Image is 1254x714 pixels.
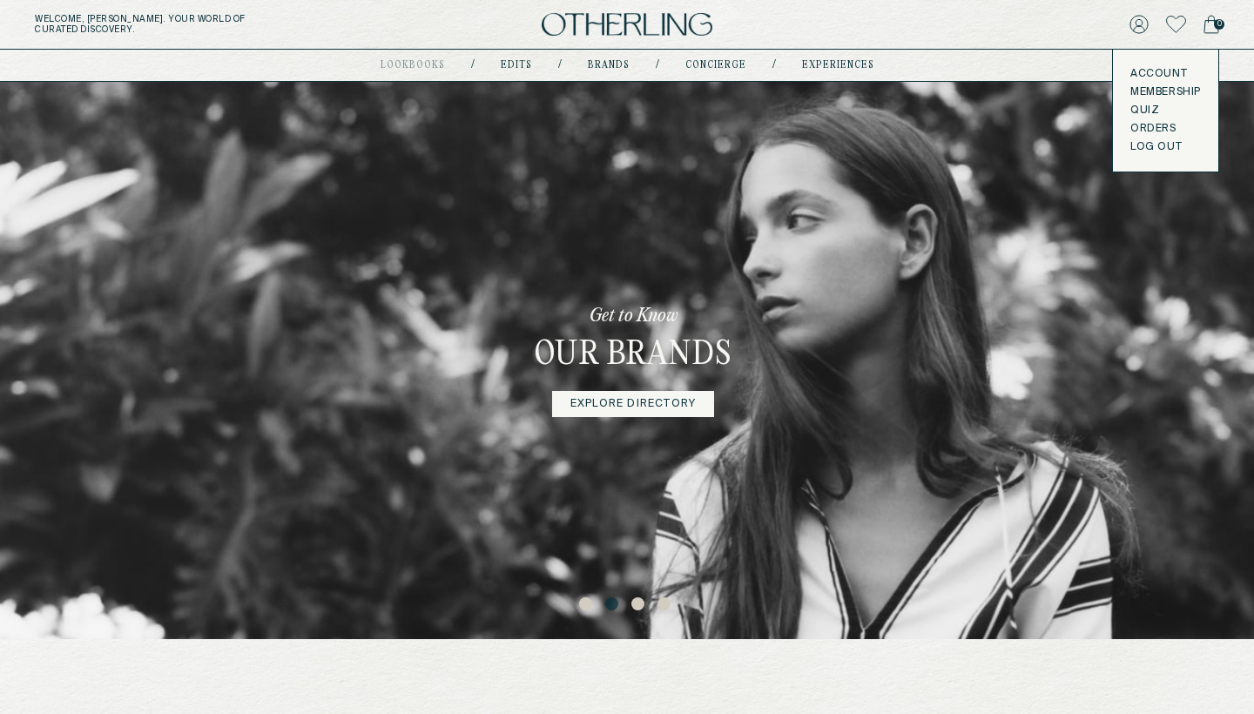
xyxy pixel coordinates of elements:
button: 3 [631,597,649,615]
a: Explore Directory [552,391,714,417]
span: 0 [1214,19,1224,30]
div: / [558,58,562,72]
div: / [656,58,659,72]
a: Quiz [1130,104,1201,118]
a: Edits [501,61,532,70]
img: logo [542,13,712,37]
div: / [471,58,475,72]
h5: Welcome, [PERSON_NAME] . Your world of curated discovery. [35,14,390,35]
a: Orders [1130,122,1201,136]
a: lookbooks [381,61,445,70]
a: concierge [685,61,746,70]
button: 2 [605,597,623,615]
h3: Our Brands [535,335,732,377]
a: 0 [1203,12,1219,37]
a: Membership [1130,85,1201,99]
a: Brands [588,61,630,70]
a: experiences [802,61,874,70]
a: Account [1130,67,1201,81]
button: 4 [657,597,675,615]
button: 1 [579,597,597,615]
div: / [772,58,776,72]
p: Get to Know [590,304,678,328]
button: LOG OUT [1130,140,1182,154]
